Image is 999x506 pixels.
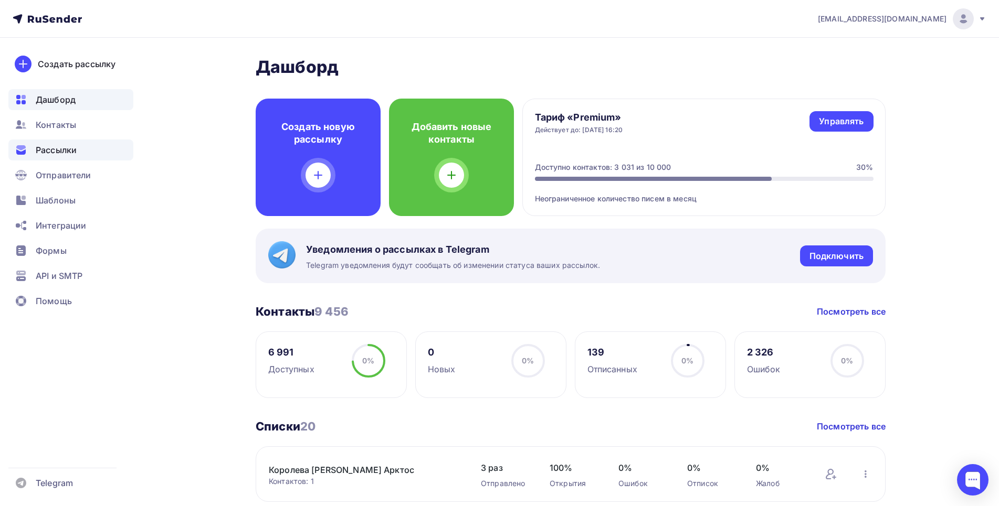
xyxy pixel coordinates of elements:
[535,111,623,124] h4: Тариф «Premium»
[38,58,115,70] div: Создать рассылку
[522,356,534,365] span: 0%
[406,121,497,146] h4: Добавить новые контакты
[256,57,886,78] h2: Дашборд
[306,260,600,271] span: Telegram уведомления будут сообщать об изменении статуса ваших рассылок.
[36,244,67,257] span: Формы
[36,119,76,131] span: Контакты
[587,363,637,375] div: Отписанных
[428,363,456,375] div: Новых
[756,461,804,474] span: 0%
[818,14,947,24] span: [EMAIL_ADDRESS][DOMAIN_NAME]
[300,419,316,433] span: 20
[550,478,597,489] div: Открытия
[268,346,314,359] div: 6 991
[256,419,316,434] h3: Списки
[36,295,72,307] span: Помощь
[481,461,529,474] span: 3 раз
[550,461,597,474] span: 100%
[747,363,781,375] div: Ошибок
[687,461,735,474] span: 0%
[481,478,529,489] div: Отправлено
[269,464,447,476] a: Королева [PERSON_NAME] Арктос
[8,240,133,261] a: Формы
[306,243,600,256] span: Уведомления о рассылках в Telegram
[809,250,864,262] div: Подключить
[856,162,873,173] div: 30%
[747,346,781,359] div: 2 326
[8,190,133,211] a: Шаблоны
[428,346,456,359] div: 0
[314,305,349,318] span: 9 456
[817,420,886,433] a: Посмотреть все
[362,356,374,365] span: 0%
[817,305,886,318] a: Посмотреть все
[535,181,874,204] div: Неограниченное количество писем в месяц
[535,162,671,173] div: Доступно контактов: 3 031 из 10 000
[818,8,986,29] a: [EMAIL_ADDRESS][DOMAIN_NAME]
[8,139,133,160] a: Рассылки
[36,194,76,207] span: Шаблоны
[819,115,864,127] div: Управлять
[841,356,853,365] span: 0%
[687,478,735,489] div: Отписок
[269,476,460,487] div: Контактов: 1
[36,144,77,156] span: Рассылки
[8,165,133,186] a: Отправители
[36,169,91,181] span: Отправители
[756,478,804,489] div: Жалоб
[36,477,73,489] span: Telegram
[8,89,133,110] a: Дашборд
[36,93,76,106] span: Дашборд
[618,478,666,489] div: Ошибок
[681,356,693,365] span: 0%
[256,304,349,319] h3: Контакты
[587,346,637,359] div: 139
[535,126,623,134] div: Действует до: [DATE] 16:20
[618,461,666,474] span: 0%
[36,270,82,282] span: API и SMTP
[272,121,364,146] h4: Создать новую рассылку
[36,219,86,232] span: Интеграции
[268,363,314,375] div: Доступных
[8,114,133,135] a: Контакты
